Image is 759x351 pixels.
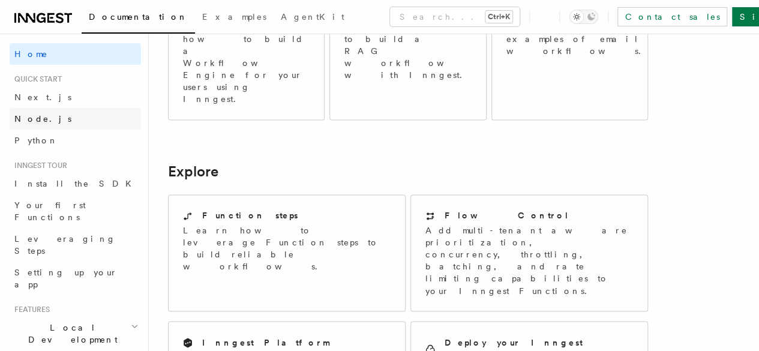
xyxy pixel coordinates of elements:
span: Documentation [89,12,188,22]
span: Next.js [14,92,71,102]
a: Documentation [82,4,195,34]
a: Python [10,130,141,151]
a: Flow ControlAdd multi-tenant aware prioritization, concurrency, throttling, batching, and rate li... [410,194,648,311]
a: Your first Functions [10,194,141,228]
a: Setting up your app [10,262,141,295]
kbd: Ctrl+K [485,11,512,23]
span: Inngest tour [10,161,67,170]
a: Home [10,43,141,65]
h2: Function steps [202,209,298,221]
a: Install the SDK [10,173,141,194]
a: Examples [195,4,274,32]
span: Home [14,48,48,60]
a: Node.js [10,108,141,130]
h2: Inngest Platform [202,336,329,348]
span: Features [10,305,50,314]
p: Add multi-tenant aware prioritization, concurrency, throttling, batching, and rate limiting capab... [425,224,633,296]
button: Local Development [10,317,141,350]
span: Node.js [14,114,71,124]
a: AgentKit [274,4,352,32]
span: Setting up your app [14,268,118,289]
h2: Flow Control [445,209,569,221]
span: Examples [202,12,266,22]
span: Your first Functions [14,200,86,222]
span: Local Development [10,322,131,346]
a: Contact sales [617,7,727,26]
span: Leveraging Steps [14,234,116,256]
p: Learn how to leverage Function steps to build reliable workflows. [183,224,391,272]
span: Install the SDK [14,179,139,188]
a: Explore [168,163,218,180]
span: Quick start [10,74,62,84]
a: Leveraging Steps [10,228,141,262]
span: AgentKit [281,12,344,22]
button: Search...Ctrl+K [390,7,520,26]
a: Function stepsLearn how to leverage Function steps to build reliable workflows. [168,194,406,311]
button: Toggle dark mode [569,10,598,24]
a: Next.js [10,86,141,108]
span: Python [14,136,58,145]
